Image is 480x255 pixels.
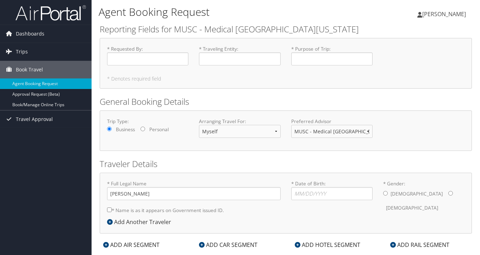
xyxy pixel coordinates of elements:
a: [PERSON_NAME] [417,4,473,25]
label: [DEMOGRAPHIC_DATA] [386,201,438,215]
div: ADD AIR SEGMENT [100,241,163,249]
label: Business [116,126,135,133]
input: * Date of Birth: [291,187,373,200]
span: Travel Approval [16,110,53,128]
label: [DEMOGRAPHIC_DATA] [391,187,443,200]
input: * Traveling Entity: [199,52,280,65]
span: Dashboards [16,25,44,43]
input: * Requested By: [107,52,188,65]
span: Book Travel [16,61,43,78]
label: * Requested By : [107,45,188,65]
input: * Gender:[DEMOGRAPHIC_DATA][DEMOGRAPHIC_DATA] [383,191,388,196]
label: * Date of Birth: [291,180,373,200]
label: * Traveling Entity : [199,45,280,65]
div: ADD CAR SEGMENT [195,241,261,249]
h5: * Denotes required field [107,76,465,81]
h1: Agent Booking Request [99,5,348,19]
div: Add Another Traveler [107,218,175,226]
label: * Gender: [383,180,465,215]
span: Trips [16,43,28,60]
label: Personal [149,126,169,133]
div: ADD HOTEL SEGMENT [291,241,364,249]
label: Preferred Advisor [291,118,373,125]
img: airportal-logo.png [15,5,86,21]
h2: General Booking Details [100,96,472,108]
input: * Gender:[DEMOGRAPHIC_DATA][DEMOGRAPHIC_DATA] [448,191,453,196]
label: Trip Type: [107,118,188,125]
label: Arranging Travel For: [199,118,280,125]
input: * Full Legal Name [107,187,281,200]
label: * Purpose of Trip : [291,45,373,65]
h2: Reporting Fields for MUSC - Medical [GEOGRAPHIC_DATA][US_STATE] [100,23,472,35]
input: * Name is as it appears on Government issued ID. [107,208,112,212]
label: * Name is as it appears on Government issued ID. [107,204,224,217]
label: * Full Legal Name [107,180,281,200]
h2: Traveler Details [100,158,472,170]
div: ADD RAIL SEGMENT [387,241,453,249]
span: [PERSON_NAME] [422,10,466,18]
input: * Purpose of Trip: [291,52,373,65]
